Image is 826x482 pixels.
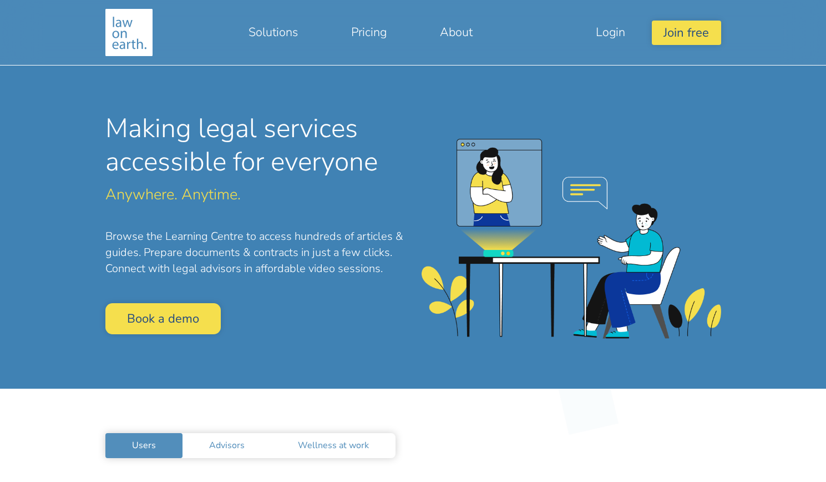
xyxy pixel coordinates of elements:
[325,19,413,46] a: Pricing
[422,139,721,339] img: homepage-banner.png
[105,112,405,178] h1: Making legal services accessible for everyone
[222,19,325,46] a: Solutions
[271,433,396,458] a: Wellness at work
[413,19,499,46] a: About
[105,229,405,277] p: Browse the Learning Centre to access hundreds of articles & guides. Prepare documents & contracts...
[652,21,721,44] button: Join free
[183,433,271,458] a: Advisors
[105,303,221,334] a: Book a demo
[105,187,405,202] p: Anywhere. Anytime.
[569,19,652,46] a: Login
[105,9,153,56] img: Making legal services accessible to everyone, anywhere, anytime
[105,433,183,458] a: Users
